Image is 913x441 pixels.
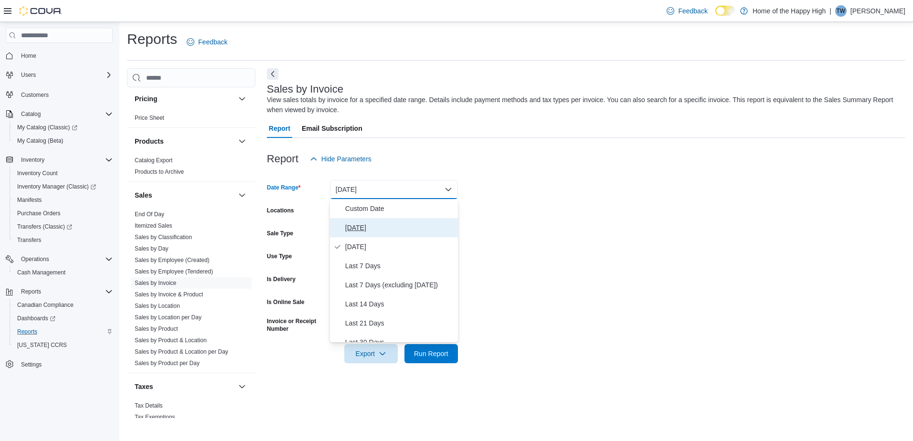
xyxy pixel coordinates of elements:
[13,122,113,133] span: My Catalog (Classic)
[345,222,454,233] span: [DATE]
[2,285,117,298] button: Reports
[414,349,448,358] span: Run Report
[135,280,176,286] a: Sales by Invoice
[236,381,248,392] button: Taxes
[345,203,454,214] span: Custom Date
[135,382,234,391] button: Taxes
[21,52,36,60] span: Home
[10,266,117,279] button: Cash Management
[135,234,192,241] a: Sales by Classification
[17,108,113,120] span: Catalog
[17,88,113,100] span: Customers
[10,338,117,352] button: [US_STATE] CCRS
[13,267,69,278] a: Cash Management
[135,257,210,263] a: Sales by Employee (Created)
[127,112,255,127] div: Pricing
[135,245,169,252] span: Sales by Day
[13,339,113,351] span: Washington CCRS
[135,314,202,321] a: Sales by Location per Day
[267,298,305,306] label: Is Online Sale
[135,402,163,409] a: Tax Details
[17,301,74,309] span: Canadian Compliance
[13,299,77,311] a: Canadian Compliance
[2,87,117,101] button: Customers
[17,137,64,145] span: My Catalog (Beta)
[135,303,180,309] a: Sales by Location
[17,183,96,190] span: Inventory Manager (Classic)
[21,156,44,164] span: Inventory
[345,298,454,310] span: Last 14 Days
[330,180,458,199] button: [DATE]
[13,194,113,206] span: Manifests
[13,221,113,232] span: Transfers (Classic)
[10,312,117,325] a: Dashboards
[837,5,846,17] span: TW
[13,168,113,179] span: Inventory Count
[21,255,49,263] span: Operations
[135,348,228,356] span: Sales by Product & Location per Day
[13,326,41,337] a: Reports
[19,6,62,16] img: Cova
[13,135,113,147] span: My Catalog (Beta)
[17,89,53,101] a: Customers
[10,121,117,134] a: My Catalog (Classic)
[135,360,200,367] a: Sales by Product per Day
[135,325,178,333] span: Sales by Product
[302,119,362,138] span: Email Subscription
[10,325,117,338] button: Reports
[13,326,113,337] span: Reports
[17,358,113,370] span: Settings
[135,414,175,420] a: Tax Exemptions
[267,84,343,95] h3: Sales by Invoice
[715,6,735,16] input: Dark Mode
[350,344,392,363] span: Export
[13,122,81,133] a: My Catalog (Classic)
[17,69,40,81] button: Users
[17,50,113,62] span: Home
[21,288,41,295] span: Reports
[17,328,37,336] span: Reports
[135,402,163,409] span: Tax Details
[135,168,184,175] a: Products to Archive
[135,291,203,298] a: Sales by Invoice & Product
[135,211,164,218] a: End Of Day
[2,252,117,266] button: Operations
[135,268,213,275] span: Sales by Employee (Tendered)
[267,317,326,333] label: Invoice or Receipt Number
[21,91,49,99] span: Customers
[13,208,113,219] span: Purchase Orders
[2,49,117,63] button: Home
[17,341,67,349] span: [US_STATE] CCRS
[321,154,372,164] span: Hide Parameters
[135,325,178,332] a: Sales by Product
[17,253,113,265] span: Operations
[17,124,77,131] span: My Catalog (Classic)
[135,114,164,122] span: Price Sheet
[135,94,234,104] button: Pricing
[135,190,234,200] button: Sales
[135,94,157,104] h3: Pricing
[10,167,117,180] button: Inventory Count
[267,184,301,191] label: Date Range
[13,168,62,179] a: Inventory Count
[829,5,831,17] p: |
[10,180,117,193] a: Inventory Manager (Classic)
[17,154,48,166] button: Inventory
[135,245,169,252] a: Sales by Day
[10,134,117,147] button: My Catalog (Beta)
[267,275,296,283] label: Is Delivery
[13,313,59,324] a: Dashboards
[127,155,255,181] div: Products
[17,50,40,62] a: Home
[2,68,117,82] button: Users
[183,32,231,52] a: Feedback
[135,168,184,176] span: Products to Archive
[135,337,207,344] a: Sales by Product & Location
[267,95,901,115] div: View sales totals by invoice for a specified date range. Details include payment methods and tax ...
[17,253,53,265] button: Operations
[6,45,113,396] nav: Complex example
[236,136,248,147] button: Products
